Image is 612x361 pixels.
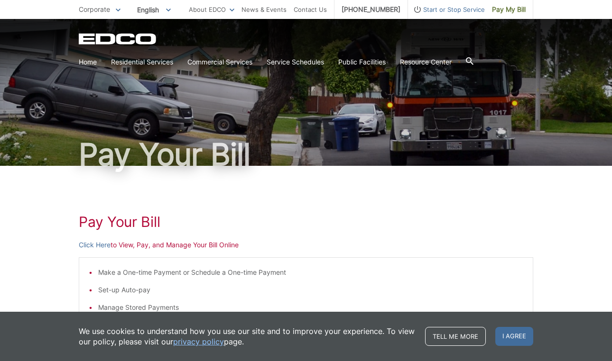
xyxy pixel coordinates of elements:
li: Manage Stored Payments [98,302,523,313]
a: News & Events [241,4,287,15]
span: I agree [495,327,533,346]
li: Set-up Auto-pay [98,285,523,295]
span: Pay My Bill [492,4,526,15]
p: We use cookies to understand how you use our site and to improve your experience. To view our pol... [79,326,416,347]
a: privacy policy [173,336,224,347]
a: Service Schedules [267,57,324,67]
a: About EDCO [189,4,234,15]
a: Commercial Services [187,57,252,67]
a: Public Facilities [338,57,386,67]
a: Tell me more [425,327,486,346]
a: Contact Us [294,4,327,15]
a: Resource Center [400,57,452,67]
p: to View, Pay, and Manage Your Bill Online [79,240,533,250]
a: Click Here [79,240,111,250]
a: EDCD logo. Return to the homepage. [79,33,158,45]
a: Residential Services [111,57,173,67]
li: Make a One-time Payment or Schedule a One-time Payment [98,267,523,278]
h1: Pay Your Bill [79,213,533,230]
h1: Pay Your Bill [79,139,533,170]
span: English [130,2,178,18]
span: Corporate [79,5,110,13]
a: Home [79,57,97,67]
